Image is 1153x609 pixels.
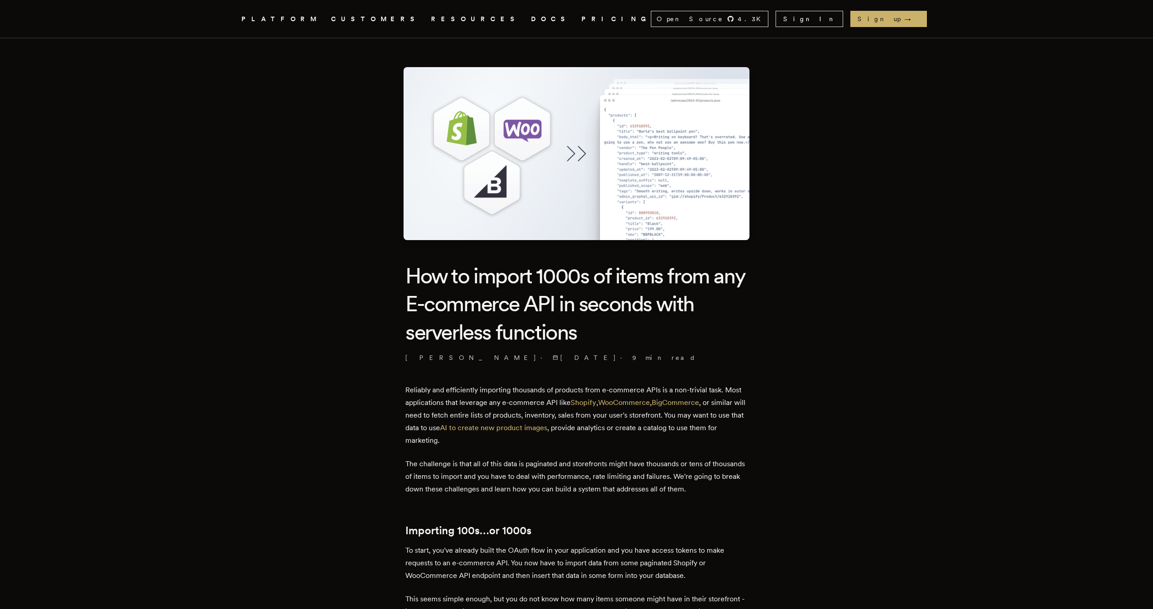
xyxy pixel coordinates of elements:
h2: Importing 100s…or 1000s [405,524,748,537]
span: 9 min read [632,353,696,362]
p: The challenge is that all of this data is paginated and storefronts might have thousands or tens ... [405,458,748,495]
a: CUSTOMERS [331,14,420,25]
img: Featured image for How to import 1000s of items from any E-commerce API in seconds with serverles... [404,67,749,240]
span: [DATE] [553,353,617,362]
a: DOCS [531,14,571,25]
p: To start, you've already built the OAuth flow in your application and you have access tokens to m... [405,544,748,582]
span: → [904,14,920,23]
a: PRICING [581,14,651,25]
h1: How to import 1000s of items from any E-commerce API in seconds with serverless functions [405,262,748,346]
a: [PERSON_NAME] [405,353,537,362]
a: Shopify [571,398,596,407]
p: Reliably and efficiently importing thousands of products from e-commerce APIs is a non-trivial ta... [405,384,748,447]
p: · · [405,353,748,362]
a: Sign In [776,11,843,27]
span: 4.3 K [738,14,766,23]
a: Sign up [850,11,927,27]
a: WooCommerce [598,398,650,407]
button: PLATFORM [241,14,320,25]
span: Open Source [657,14,723,23]
a: AI to create new product images [440,423,547,432]
a: BigCommerce [652,398,699,407]
button: RESOURCES [431,14,520,25]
